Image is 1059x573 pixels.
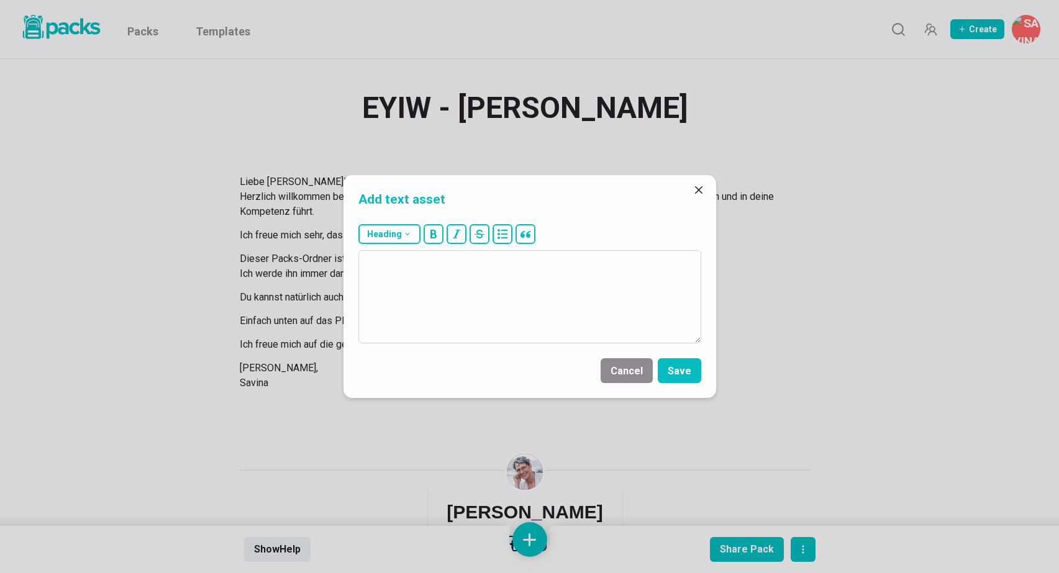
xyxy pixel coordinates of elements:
[470,224,489,244] button: strikethrough
[343,175,716,219] header: Add text asset
[493,224,512,244] button: bullet
[516,224,535,244] button: block quote
[689,180,709,200] button: Close
[601,358,653,383] button: Cancel
[358,224,420,244] button: Heading
[658,358,701,383] button: Save
[424,224,443,244] button: bold
[447,224,466,244] button: italic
